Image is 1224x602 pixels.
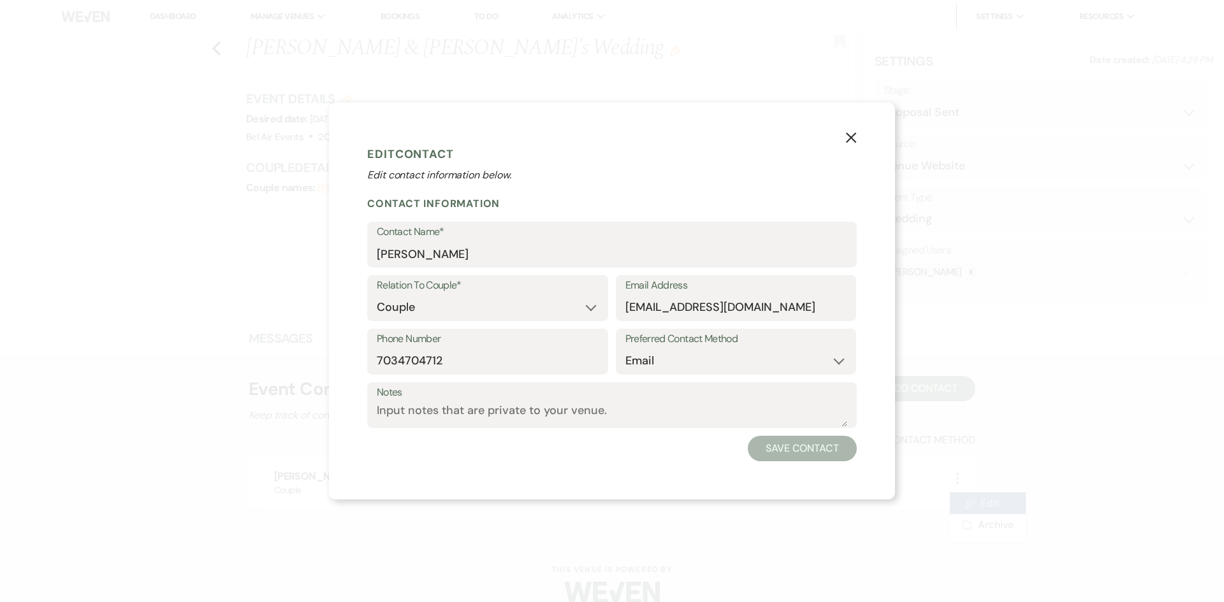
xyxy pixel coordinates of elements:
button: Save Contact [748,436,857,461]
label: Notes [377,383,847,402]
input: First and Last Name [377,241,847,266]
label: Email Address [625,276,847,295]
label: Phone Number [377,330,599,348]
h2: Contact Information [367,197,857,210]
label: Contact Name* [377,223,847,241]
p: Edit contact information below. [367,168,857,183]
label: Relation To Couple* [377,276,599,295]
label: Preferred Contact Method [625,330,847,348]
h1: Edit Contact [367,145,857,164]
